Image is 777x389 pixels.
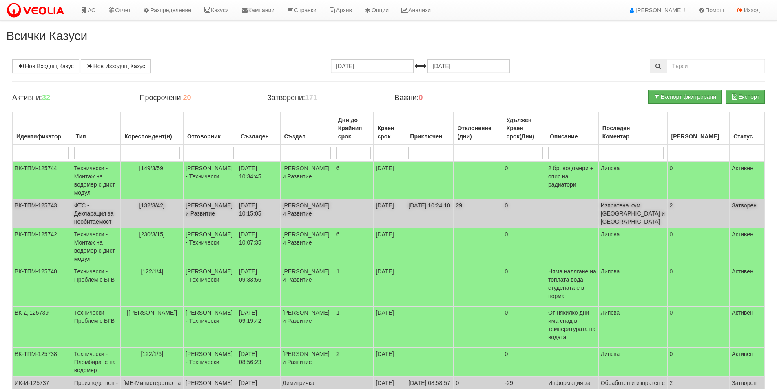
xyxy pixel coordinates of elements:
[6,2,68,19] img: VeoliaLogo.png
[280,307,334,348] td: [PERSON_NAME] и Развитие
[419,93,423,102] b: 0
[184,348,237,377] td: [PERSON_NAME] - Технически
[730,307,765,348] td: Активен
[601,309,620,316] span: Липсва
[601,165,620,171] span: Липсва
[336,114,372,142] div: Дни до Крайния срок
[730,265,765,307] td: Активен
[667,228,730,265] td: 0
[13,307,72,348] td: ВК-Д-125739
[280,199,334,228] td: [PERSON_NAME] и Развитие
[13,348,72,377] td: ВК-ТПМ-125738
[280,162,334,199] td: [PERSON_NAME] и Развитие
[503,228,546,265] td: 0
[408,131,451,142] div: Приключен
[667,199,730,228] td: 2
[730,162,765,199] td: Активен
[503,265,546,307] td: 0
[184,228,237,265] td: [PERSON_NAME] - Технически
[374,307,406,348] td: [DATE]
[374,199,406,228] td: [DATE]
[601,202,665,225] span: Изпратена към [GEOGRAPHIC_DATA] и [GEOGRAPHIC_DATA]
[503,307,546,348] td: 0
[667,59,765,73] input: Търсене по Идентификатор, Бл/Вх/Ап, Тип, Описание, Моб. Номер, Имейл, Файл, Коментар,
[503,162,546,199] td: 0
[184,265,237,307] td: [PERSON_NAME] - Технически
[183,93,191,102] b: 20
[456,122,500,142] div: Отклонение (дни)
[184,199,237,228] td: [PERSON_NAME] и Развитие
[123,131,181,142] div: Кореспондент(и)
[670,131,728,142] div: [PERSON_NAME]
[374,228,406,265] td: [DATE]
[454,199,503,228] td: 29
[548,164,596,189] p: 2 бр. водомери + опис на радиатори
[81,59,151,73] a: Нов Изходящ Казус
[139,202,165,209] span: [132/3/42]
[139,165,165,171] span: [149/3/59]
[139,231,165,238] span: [230/3/15]
[42,93,50,102] b: 32
[503,199,546,228] td: 0
[503,112,546,145] th: Удължен Краен срок(Дни): No sort applied, activate to apply an ascending sort
[336,268,340,275] span: 1
[237,199,281,228] td: [DATE] 10:15:05
[336,351,340,357] span: 2
[730,112,765,145] th: Статус: No sort applied, activate to apply an ascending sort
[601,231,620,238] span: Липсва
[336,309,340,316] span: 1
[283,131,332,142] div: Създал
[121,112,184,145] th: Кореспондент(и): No sort applied, activate to apply an ascending sort
[601,122,665,142] div: Последен Коментар
[141,268,163,275] span: [122/1/4]
[280,112,334,145] th: Създал: No sort applied, activate to apply an ascending sort
[305,93,317,102] b: 171
[13,112,72,145] th: Идентификатор: No sort applied, activate to apply an ascending sort
[12,59,79,73] a: Нов Входящ Казус
[730,199,765,228] td: Затворен
[237,265,281,307] td: [DATE] 09:33:56
[503,348,546,377] td: 0
[548,267,596,300] p: Няма налягане на топлата вода студената е в норма
[237,307,281,348] td: [DATE] 09:19:42
[454,112,503,145] th: Отклонение (дни): No sort applied, activate to apply an ascending sort
[72,348,121,377] td: Технически - Пломбиране на водомер
[139,94,255,102] h4: Просрочени:
[127,309,177,316] span: [[PERSON_NAME]]
[598,112,667,145] th: Последен Коментар: No sort applied, activate to apply an ascending sort
[13,162,72,199] td: ВК-ТПМ-125744
[239,131,278,142] div: Създаден
[72,307,121,348] td: Технически - Проблем с БГВ
[237,112,281,145] th: Създаден: No sort applied, activate to apply an ascending sort
[374,265,406,307] td: [DATE]
[237,228,281,265] td: [DATE] 10:07:35
[280,348,334,377] td: [PERSON_NAME] и Развитие
[237,348,281,377] td: [DATE] 08:56:23
[13,199,72,228] td: ВК-ТПМ-125743
[13,228,72,265] td: ВК-ТПМ-125742
[72,265,121,307] td: Технически - Проблем с БГВ
[394,94,509,102] h4: Важни:
[374,112,406,145] th: Краен срок: No sort applied, activate to apply an ascending sort
[6,29,771,42] h2: Всички Казуси
[15,131,70,142] div: Идентификатор
[406,112,454,145] th: Приключен: No sort applied, activate to apply an ascending sort
[336,165,340,171] span: 6
[184,112,237,145] th: Отговорник: No sort applied, activate to apply an ascending sort
[72,199,121,228] td: ФТС - Декларация за необитаемост
[601,351,620,357] span: Липсва
[280,228,334,265] td: [PERSON_NAME] и Развитие
[667,348,730,377] td: 0
[237,162,281,199] td: [DATE] 10:34:45
[334,112,374,145] th: Дни до Крайния срок: No sort applied, activate to apply an ascending sort
[667,112,730,145] th: Брой Файлове: No sort applied, activate to apply an ascending sort
[374,348,406,377] td: [DATE]
[12,94,127,102] h4: Активни:
[267,94,382,102] h4: Затворени:
[184,162,237,199] td: [PERSON_NAME] - Технически
[13,265,72,307] td: ВК-ТПМ-125740
[186,131,235,142] div: Отговорник
[667,162,730,199] td: 0
[667,265,730,307] td: 0
[667,307,730,348] td: 0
